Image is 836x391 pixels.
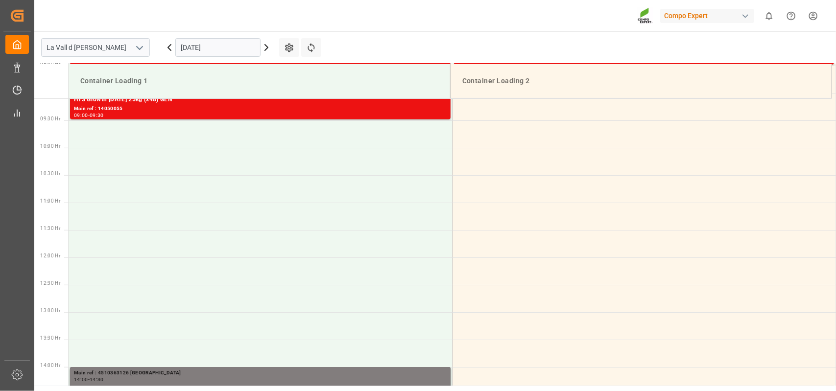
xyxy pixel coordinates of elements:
[660,9,754,23] div: Compo Expert
[76,72,442,90] div: Container Loading 1
[41,38,150,57] input: Type to search/select
[90,113,104,117] div: 09:30
[40,198,60,204] span: 11:00 Hr
[660,6,758,25] button: Compo Expert
[40,363,60,368] span: 14:00 Hr
[780,5,802,27] button: Help Center
[40,143,60,149] span: 10:00 Hr
[40,308,60,313] span: 13:00 Hr
[40,253,60,258] span: 12:00 Hr
[175,38,261,57] input: DD.MM.YYYY
[758,5,780,27] button: show 0 new notifications
[40,280,60,286] span: 12:30 Hr
[40,226,60,231] span: 11:30 Hr
[90,377,104,382] div: 14:30
[40,335,60,341] span: 13:30 Hr
[74,105,447,113] div: Main ref : 14050055
[74,113,88,117] div: 09:00
[88,113,90,117] div: -
[88,377,90,382] div: -
[74,369,447,377] div: Main ref : 4510363126 [GEOGRAPHIC_DATA]
[638,7,653,24] img: Screenshot%202023-09-29%20at%2010.02.21.png_1712312052.png
[132,40,146,55] button: open menu
[458,72,824,90] div: Container Loading 2
[40,116,60,121] span: 09:30 Hr
[74,95,447,105] div: HYS Growth [DATE] 25kg (x48) GEN
[40,171,60,176] span: 10:30 Hr
[74,377,88,382] div: 14:00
